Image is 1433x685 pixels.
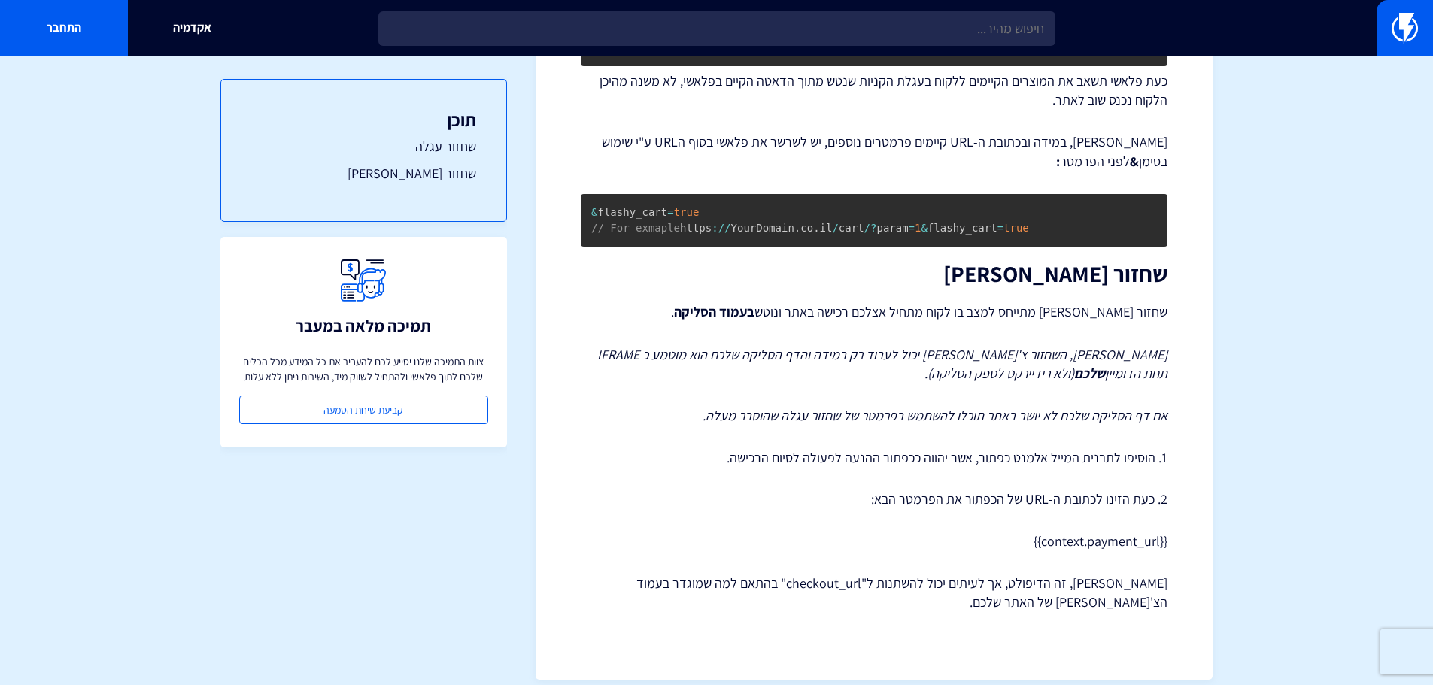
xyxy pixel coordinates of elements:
h3: תוכן [251,110,476,129]
span: / [718,222,724,234]
span: = [667,206,673,218]
span: & [591,206,597,218]
span: : [712,222,718,234]
p: 1. הוסיפו לתבנית המייל אלמנט כפתור, אשר יהווה ככפתור ההנעה לפעולה לסיום הרכישה. [581,448,1167,468]
span: / [864,222,870,234]
span: = [997,222,1003,234]
span: 1 [915,222,921,234]
span: true [1003,222,1029,234]
p: שחזור [PERSON_NAME] מתייחס למצב בו לקוח מתחיל אצלכם רכישה באתר ונוטש . [581,302,1167,323]
span: ? [870,222,876,234]
a: קביעת שיחת הטמעה [239,396,488,424]
em: אם דף הסליקה שלכם לא יושב באתר תוכלו להשתמש בפרמטר של שחזור עגלה שהוסבר מעלה. [703,407,1167,424]
em: [PERSON_NAME], השחזור צ'[PERSON_NAME] יכול לעבוד רק במידה והדף הסליקה שלכם הוא מוטמע כ IFRAME תחת... [597,346,1167,383]
p: 2. כעת הזינו לכתובת ה-URL של הכפתור את הפרמטר הבא: [581,490,1167,509]
p: כעת פלאשי תשאב את המוצרים הקיימים ללקוח בעגלת הקניות שנטש מתוך הדאטה הקיים בפלאשי, לא משנה מהיכן ... [581,71,1167,110]
span: = [909,222,915,234]
span: & [921,222,927,234]
input: חיפוש מהיר... [378,11,1055,46]
code: flashy_cart https YourDomain co il cart param flashy_cart [591,206,1029,234]
span: / [832,222,838,234]
p: [PERSON_NAME], זה הדיפולט, אך לעיתים יכול להשתנות ל"checkout_url" בהתאם למה שמוגדר בעמוד הצ'[PERS... [581,574,1167,612]
span: / [724,222,730,234]
strong: : [1056,153,1060,170]
strong: & [1130,153,1139,170]
span: true [674,206,700,218]
span: // For exmaple [591,222,680,234]
p: צוות התמיכה שלנו יסייע לכם להעביר את כל המידע מכל הכלים שלכם לתוך פלאשי ולהתחיל לשווק מיד, השירות... [239,354,488,384]
span: . [794,222,800,234]
h2: שחזור [PERSON_NAME] [581,262,1167,286]
a: שחזור עגלה [251,137,476,156]
strong: בעמוד הסליקה [674,303,754,320]
p: [PERSON_NAME], במידה ובכתובת ה-URL קיימים פרמטרים נוספים, יש לשרשר את פלאשי בסוף הURL ע"י שימוש ב... [581,132,1167,171]
a: שחזור [PERSON_NAME] [251,164,476,183]
strong: שלכם [1074,365,1105,382]
p: {{context.payment_url}} [581,532,1167,551]
span: . [813,222,819,234]
h3: תמיכה מלאה במעבר [296,317,431,335]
